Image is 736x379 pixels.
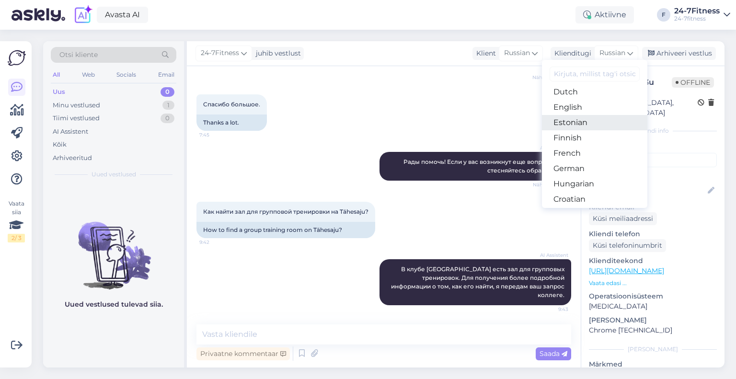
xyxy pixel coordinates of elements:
div: 0 [161,87,174,97]
div: Arhiveeri vestlus [642,47,716,60]
div: Aktiivne [575,6,634,23]
a: Dutch [542,84,647,100]
a: German [542,161,647,176]
div: Minu vestlused [53,101,100,110]
span: Russian [599,48,625,58]
div: All [51,69,62,81]
p: Kliendi tag'id [589,141,717,151]
div: 1 [162,101,174,110]
span: Nähtud ✓ 7:44 [532,74,568,81]
a: Finnish [542,130,647,146]
p: [MEDICAL_DATA] [589,301,717,311]
div: 24-7Fitness [674,7,720,15]
div: [PERSON_NAME] [589,345,717,354]
img: explore-ai [73,5,93,25]
span: 9:43 [532,306,568,313]
p: Kliendi telefon [589,229,717,239]
div: Klienditugi [551,48,591,58]
div: 24-7fitness [674,15,720,23]
input: Kirjuta, millist tag'i otsid [550,67,640,81]
span: 24-7Fitness [201,48,239,58]
img: Askly Logo [8,49,26,67]
div: Uus [53,87,65,97]
div: Vaata siia [8,199,25,242]
div: Kõik [53,140,67,149]
span: Uued vestlused [92,170,136,179]
p: Operatsioonisüsteem [589,291,717,301]
span: 9:42 [199,239,235,246]
input: Lisa nimi [589,185,706,196]
div: Tiimi vestlused [53,114,100,123]
div: Arhiveeritud [53,153,92,163]
span: Спасибо большое. [203,101,260,108]
div: Web [80,69,97,81]
span: Russian [504,48,530,58]
p: Vaata edasi ... [589,279,717,287]
a: Estonian [542,115,647,130]
span: AI Assistent [532,144,568,151]
span: Как найти зал для групповой тренировки на Tähesaju? [203,208,368,215]
p: [PERSON_NAME] [589,315,717,325]
img: No chats [43,205,184,291]
div: juhib vestlust [252,48,301,58]
span: Saada [540,349,567,358]
a: Avasta AI [97,7,148,23]
p: Märkmed [589,359,717,369]
div: How to find a group training room on Tähesaju? [196,222,375,238]
span: В клубе [GEOGRAPHIC_DATA] есть зал для групповых тренировок. Для получения более подробной информ... [391,265,566,299]
p: Kliendi nimi [589,171,717,181]
div: 0 [161,114,174,123]
div: Thanks a lot. [196,115,267,131]
div: Socials [115,69,138,81]
span: Рады помочь! Если у вас возникнут еще вопросы, не стесняйтесь обращаться. [403,158,566,174]
a: English [542,100,647,115]
a: 24-7Fitness24-7fitness [674,7,730,23]
div: Küsi meiliaadressi [589,212,657,225]
span: Nähtud ✓ 7:45 [532,181,568,188]
div: 2 / 3 [8,234,25,242]
p: Kliendi email [589,202,717,212]
a: [URL][DOMAIN_NAME] [589,266,664,275]
div: AI Assistent [53,127,88,137]
div: Küsi telefoninumbrit [589,239,666,252]
input: Lisa tag [589,153,717,167]
span: Offline [672,77,714,88]
div: Email [156,69,176,81]
p: Chrome [TECHNICAL_ID] [589,325,717,335]
div: Klient [472,48,496,58]
span: Otsi kliente [59,50,98,60]
div: F [657,8,670,22]
div: Kliendi info [589,126,717,135]
p: Klienditeekond [589,256,717,266]
p: Uued vestlused tulevad siia. [65,299,163,310]
span: AI Assistent [532,252,568,259]
span: 7:45 [199,131,235,138]
div: Privaatne kommentaar [196,347,290,360]
a: Hungarian [542,176,647,192]
a: French [542,146,647,161]
a: Croatian [542,192,647,207]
